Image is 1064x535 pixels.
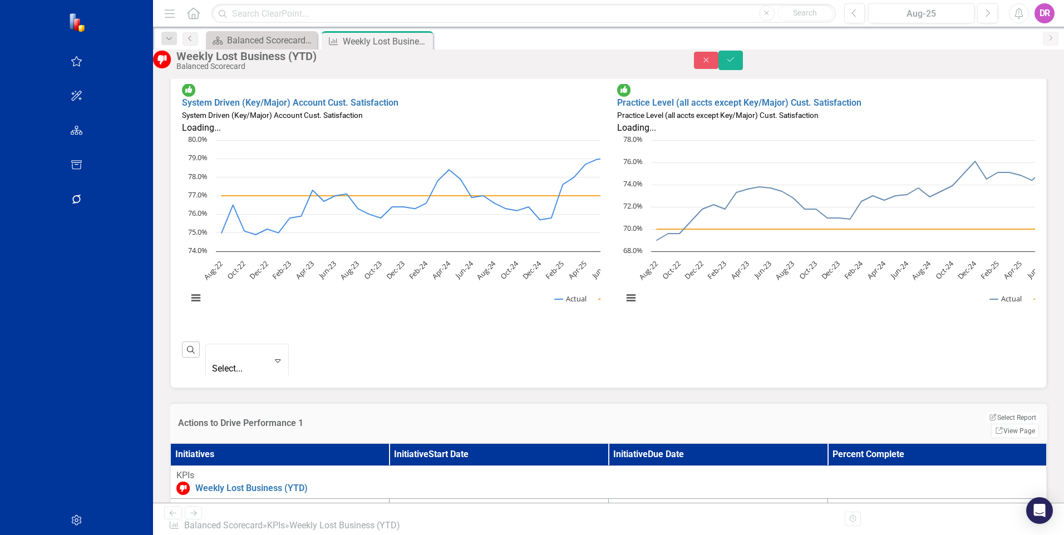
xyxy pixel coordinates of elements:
[623,290,639,306] button: View chart menu, Chart
[316,259,338,281] text: Jun-23
[176,50,672,62] div: Weekly Lost Business (YTD)
[751,259,773,281] text: Jun-23
[955,259,978,282] text: Dec-24
[188,208,208,218] text: 76.0%
[834,502,1041,515] div: 85 %
[623,134,643,144] text: 78.0%
[384,259,407,281] text: Dec-23
[184,520,263,531] a: Balanced Scorecard
[212,363,253,375] div: Select...
[407,259,430,282] text: Feb-24
[623,179,643,189] text: 74.0%
[362,259,384,281] text: Oct-23
[777,6,833,21] button: Search
[589,259,611,281] text: Jun-25
[617,111,819,120] small: Practice Level (all accts except Key/Major) Cust. Satisfaction
[841,259,865,282] text: Feb-24
[182,135,642,315] svg: Interactive chart
[188,190,208,200] text: 77.0%
[617,135,1036,315] div: Chart. Highcharts interactive chart.
[270,259,293,281] text: Feb-23
[682,259,705,281] text: Dec-22
[555,294,587,304] button: Show Actual
[201,259,225,282] text: Aug-22
[617,83,1036,316] div: Double-Click to Edit
[176,482,190,495] img: Below Target
[1026,497,1053,524] div: Open Intercom Messenger
[227,33,314,47] div: Balanced Scorecard Welcome Page
[293,259,316,281] text: Apr-23
[195,482,1041,495] a: Weekly Lost Business (YTD)
[182,135,600,315] div: Chart. Highcharts interactive chart.
[520,259,544,282] text: Dec-24
[872,7,971,21] div: Aug-25
[170,465,1047,499] td: Double-Click to Edit Right Click for Context Menu
[623,201,643,211] text: 72.0%
[178,418,782,428] h3: Actions to Drive Performance 1
[793,8,817,17] span: Search
[888,259,910,281] text: Jun-24
[176,62,672,71] div: Balanced Scorecard
[660,259,682,281] text: Oct-22
[338,259,361,282] text: Aug-23
[430,259,452,281] text: Apr-24
[728,259,751,281] text: Apr-23
[986,412,1039,423] button: Select Report
[182,83,195,97] img: On or Above Target
[498,259,521,281] text: Oct-24
[188,152,208,162] text: 79.0%
[475,259,498,282] text: Aug-24
[991,424,1039,438] a: View Page
[225,259,247,281] text: Oct-22
[68,13,88,32] img: ClearPoint Strategy
[623,245,643,255] text: 68.0%
[978,259,1001,281] text: Feb-25
[188,134,208,144] text: 80.0%
[617,97,861,108] a: Practice Level (all accts except Key/Major) Cust. Satisfaction
[1035,3,1055,23] button: DR
[990,294,1022,304] button: Show Actual
[1001,259,1023,281] text: Apr-25
[543,259,566,281] text: Feb-25
[169,519,405,532] div: » »
[188,290,204,306] button: View chart menu, Chart
[819,259,841,281] text: Dec-23
[705,259,728,281] text: Feb-23
[623,156,643,166] text: 76.0%
[188,245,208,255] text: 74.0%
[617,83,630,97] img: On or Above Target
[289,520,400,531] div: Weekly Lost Business (YTD)
[343,34,430,48] div: Weekly Lost Business (YTD)
[868,3,974,23] button: Aug-25
[220,194,633,198] g: Target, line 2 of 2 with 37 data points.
[267,520,285,531] a: KPIs
[599,294,632,304] button: Show Target
[617,122,1036,135] div: Loading...
[773,259,796,282] text: Aug-23
[182,83,600,316] div: Double-Click to Edit
[182,111,363,120] small: System Driven (Key/Major) Account Cust. Satisfaction
[176,469,1041,482] div: KPIs
[153,51,171,68] img: Below Target
[209,33,314,47] a: Balanced Scorecard Welcome Page
[452,259,475,281] text: Jun-24
[566,259,588,281] text: Apr-25
[188,227,208,237] text: 75.0%
[188,171,208,181] text: 78.0%
[182,122,600,135] div: Loading...
[211,4,836,23] input: Search ClearPoint...
[796,259,819,281] text: Oct-23
[637,259,660,282] text: Aug-22
[909,259,933,282] text: Aug-24
[1024,259,1046,281] text: Jun-25
[248,259,270,281] text: Dec-22
[933,259,955,281] text: Oct-24
[623,223,643,233] text: 70.0%
[865,259,888,281] text: Apr-24
[182,97,398,108] a: System Driven (Key/Major) Account Cust. Satisfaction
